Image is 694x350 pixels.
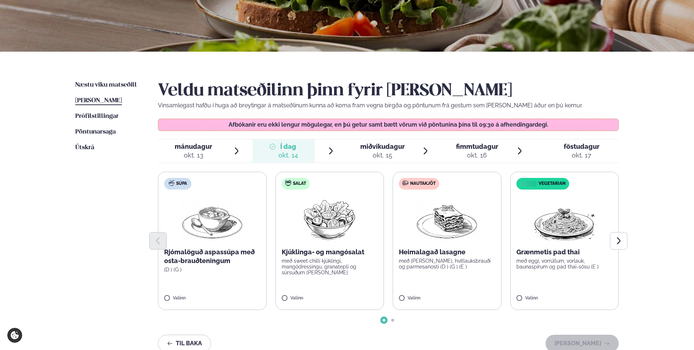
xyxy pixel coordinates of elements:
[415,195,479,242] img: Lasagna.png
[75,82,137,88] span: Næstu viku matseðill
[391,319,394,322] span: Go to slide 2
[456,151,498,160] div: okt. 16
[297,195,362,242] img: Salad.png
[516,258,613,270] p: með eggi, vorrúllum, vorlauk, baunaspírum og pad thai-sósu (E )
[149,232,167,250] button: Previous slide
[293,181,306,187] span: Salat
[402,180,408,186] img: beef.svg
[175,151,212,160] div: okt. 13
[399,248,495,256] p: Heimalagað lasagne
[166,122,611,128] p: Afbókanir eru ekki lengur mögulegar, en þú getur samt bætt vörum við pöntunina þína til 09:30 á a...
[75,129,116,135] span: Pöntunarsaga
[75,96,122,105] a: [PERSON_NAME]
[75,144,94,151] span: Útskrá
[180,195,244,242] img: Soup.png
[516,248,613,256] p: Grænmetis pad thai
[610,232,627,250] button: Next slide
[285,180,291,186] img: salad.svg
[158,101,619,110] p: Vinsamlegast hafðu í huga að breytingar á matseðlinum kunna að koma fram vegna birgða og pöntunum...
[282,258,378,275] p: með sweet chilli kjúklingi, mangódressingu, granatepli og súrsuðum [PERSON_NAME]
[564,143,599,150] span: föstudagur
[278,151,298,160] div: okt. 14
[539,181,566,187] span: Vegetarian
[360,151,405,160] div: okt. 15
[532,195,596,242] img: Spagetti.png
[399,258,495,270] p: með [PERSON_NAME], hvítlauksbrauði og parmesanosti (D ) (G ) (E )
[7,328,22,343] a: Cookie settings
[158,81,619,101] h2: Veldu matseðilinn þinn fyrir [PERSON_NAME]
[278,142,298,151] span: Í dag
[360,143,405,150] span: miðvikudagur
[176,181,187,187] span: Súpa
[75,98,122,104] span: [PERSON_NAME]
[518,180,538,187] img: icon
[75,128,116,136] a: Pöntunarsaga
[164,267,261,273] p: (D ) (G )
[410,181,436,187] span: Nautakjöt
[564,151,599,160] div: okt. 17
[75,112,119,121] a: Prófílstillingar
[168,180,174,186] img: soup.svg
[75,113,119,119] span: Prófílstillingar
[75,143,94,152] a: Útskrá
[164,248,261,265] p: Rjómalöguð aspassúpa með osta-brauðteningum
[175,143,212,150] span: mánudagur
[382,319,385,322] span: Go to slide 1
[75,81,137,90] a: Næstu viku matseðill
[282,248,378,256] p: Kjúklinga- og mangósalat
[456,143,498,150] span: fimmtudagur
